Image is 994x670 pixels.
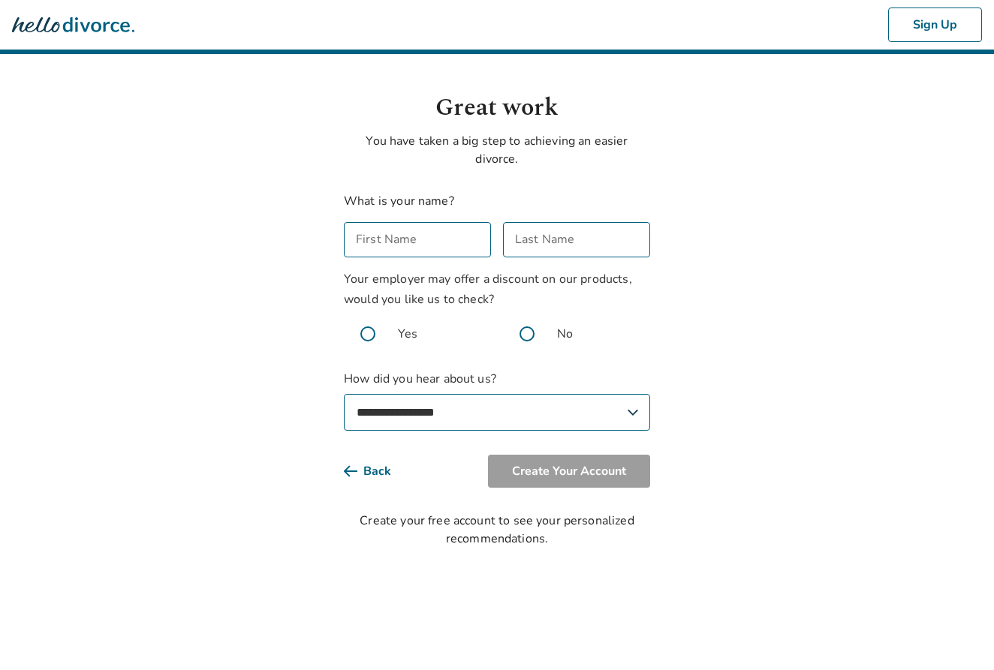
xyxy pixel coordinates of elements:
[344,455,415,488] button: Back
[344,370,650,431] label: How did you hear about us?
[398,325,417,343] span: Yes
[344,132,650,168] p: You have taken a big step to achieving an easier divorce.
[557,325,573,343] span: No
[919,598,994,670] iframe: Chat Widget
[344,90,650,126] h1: Great work
[344,394,650,431] select: How did you hear about us?
[488,455,650,488] button: Create Your Account
[344,193,454,209] label: What is your name?
[344,512,650,548] div: Create your free account to see your personalized recommendations.
[888,8,982,42] button: Sign Up
[344,271,632,308] span: Your employer may offer a discount on our products, would you like us to check?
